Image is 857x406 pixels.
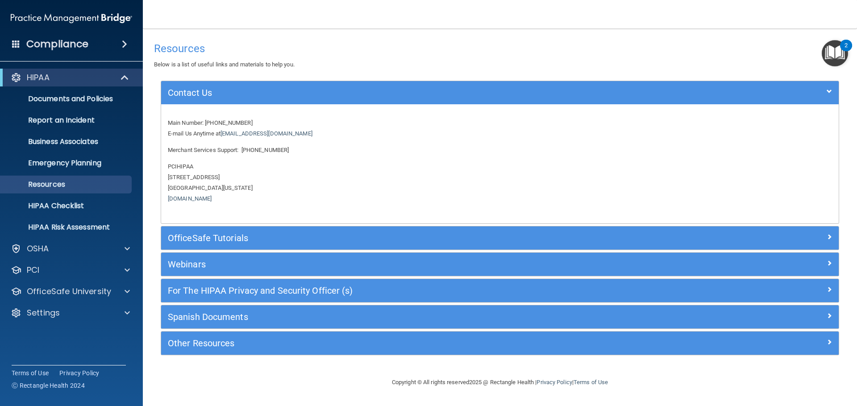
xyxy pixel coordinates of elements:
[26,38,88,50] h4: Compliance
[168,161,832,204] p: PCIHIPAA [STREET_ADDRESS] [GEOGRAPHIC_DATA][US_STATE]
[6,116,128,125] p: Report an Incident
[845,45,848,57] div: 2
[220,130,312,137] a: [EMAIL_ADDRESS][DOMAIN_NAME]
[168,257,832,271] a: Webinars
[168,259,663,269] h5: Webinars
[168,286,663,295] h5: For The HIPAA Privacy and Security Officer (s)
[59,369,100,377] a: Privacy Policy
[6,94,128,103] p: Documents and Policies
[11,265,130,275] a: PCI
[154,61,295,68] span: Below is a list of useful links and materials to help you.
[27,308,60,318] p: Settings
[27,72,50,83] p: HIPAA
[537,379,572,385] a: Privacy Policy
[27,265,39,275] p: PCI
[168,195,212,202] a: [DOMAIN_NAME]
[27,286,111,297] p: OfficeSafe University
[168,336,832,350] a: Other Resources
[337,368,663,397] div: Copyright © All rights reserved 2025 @ Rectangle Health | |
[168,283,832,298] a: For The HIPAA Privacy and Security Officer (s)
[168,145,832,156] p: Merchant Services Support: [PHONE_NUMBER]
[27,243,49,254] p: OSHA
[822,40,848,66] button: Open Resource Center, 2 new notifications
[6,201,128,210] p: HIPAA Checklist
[11,243,130,254] a: OSHA
[168,310,832,324] a: Spanish Documents
[168,233,663,243] h5: OfficeSafe Tutorials
[12,369,49,377] a: Terms of Use
[168,88,663,98] h5: Contact Us
[11,9,132,27] img: PMB logo
[154,43,846,54] h4: Resources
[6,137,128,146] p: Business Associates
[11,308,130,318] a: Settings
[11,72,129,83] a: HIPAA
[12,381,85,390] span: Ⓒ Rectangle Health 2024
[574,379,608,385] a: Terms of Use
[168,312,663,322] h5: Spanish Documents
[168,86,832,100] a: Contact Us
[6,159,128,168] p: Emergency Planning
[168,338,663,348] h5: Other Resources
[6,223,128,232] p: HIPAA Risk Assessment
[6,180,128,189] p: Resources
[11,286,130,297] a: OfficeSafe University
[168,118,832,139] p: Main Number: [PHONE_NUMBER] E-mail Us Anytime at
[168,231,832,245] a: OfficeSafe Tutorials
